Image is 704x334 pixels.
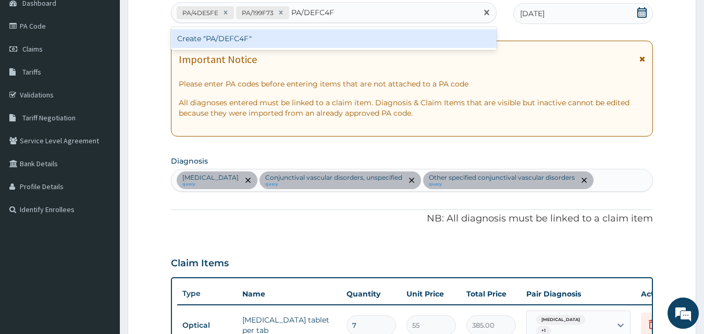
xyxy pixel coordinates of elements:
th: Type [177,284,237,303]
span: [DATE] [520,8,545,19]
small: query [182,182,239,187]
th: Name [237,283,341,304]
p: All diagnoses entered must be linked to a claim item. Diagnosis & Claim Items that are visible bu... [179,97,646,118]
th: Pair Diagnosis [521,283,636,304]
p: Conjunctival vascular disorders, unspecified [265,174,402,182]
span: Tariffs [22,67,41,77]
div: Create "PA/DEFC4F" [171,29,497,48]
h3: Claim Items [171,258,229,269]
small: query [265,182,402,187]
span: remove selection option [579,176,589,185]
small: query [429,182,575,187]
th: Quantity [341,283,401,304]
span: [MEDICAL_DATA] [536,315,585,325]
img: d_794563401_company_1708531726252_794563401 [19,52,42,78]
p: [MEDICAL_DATA] [182,174,239,182]
span: remove selection option [407,176,416,185]
p: NB: All diagnosis must be linked to a claim item [171,212,653,226]
label: Diagnosis [171,156,208,166]
textarea: Type your message and hit 'Enter' [5,223,199,259]
h1: Important Notice [179,54,257,65]
p: Please enter PA codes before entering items that are not attached to a PA code [179,79,646,89]
p: Other specified conjunctival vascular disorders [429,174,575,182]
div: Minimize live chat window [171,5,196,30]
th: Actions [636,283,688,304]
span: We're online! [60,101,144,206]
div: Chat with us now [54,58,175,72]
span: Tariff Negotiation [22,113,76,122]
div: PA/4DE5FE [179,7,220,19]
div: PA/199F73 [239,7,275,19]
span: Claims [22,44,43,54]
span: remove selection option [243,176,253,185]
th: Unit Price [401,283,461,304]
th: Total Price [461,283,521,304]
